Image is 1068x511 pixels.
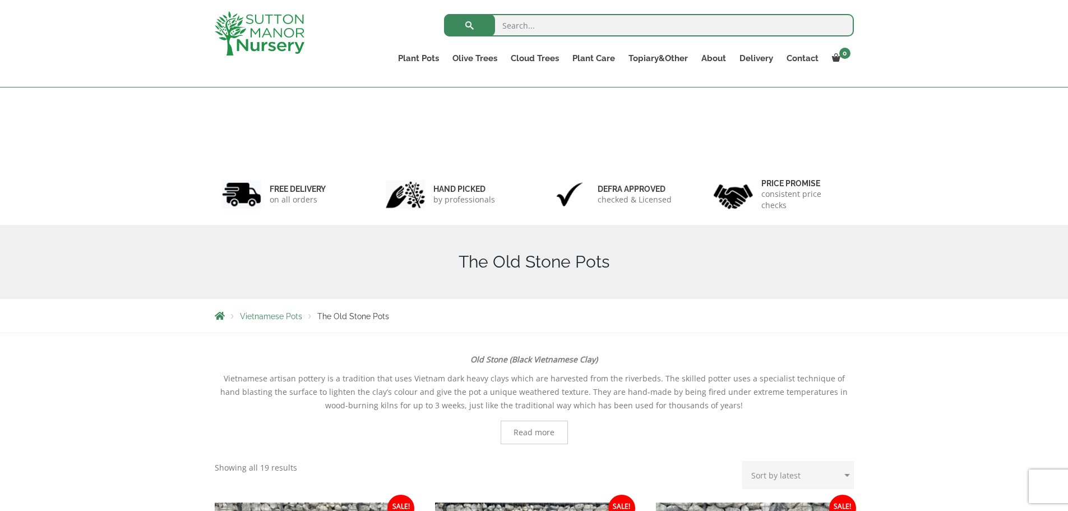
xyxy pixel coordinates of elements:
p: checked & Licensed [598,194,672,205]
a: Delivery [733,50,780,66]
input: Search... [444,14,854,36]
h6: hand picked [433,184,495,194]
a: Plant Care [566,50,622,66]
a: Topiary&Other [622,50,695,66]
h6: FREE DELIVERY [270,184,326,194]
img: 2.jpg [386,180,425,209]
span: The Old Stone Pots [317,312,389,321]
a: Contact [780,50,825,66]
strong: Old Stone (Black Vietnamese Clay) [470,354,598,365]
h1: The Old Stone Pots [215,252,854,272]
select: Shop order [742,461,854,489]
a: About [695,50,733,66]
span: Read more [514,429,554,436]
nav: Breadcrumbs [215,311,854,320]
p: Showing all 19 results [215,461,297,475]
p: by professionals [433,194,495,205]
img: 1.jpg [222,180,261,209]
a: Olive Trees [446,50,504,66]
p: Vietnamese artisan pottery is a tradition that uses Vietnam dark heavy clays which are harvested ... [215,372,854,412]
span: 0 [839,48,850,59]
a: Vietnamese Pots [240,312,302,321]
h6: Defra approved [598,184,672,194]
h6: Price promise [761,178,847,188]
img: logo [215,11,304,56]
img: 4.jpg [714,177,753,211]
a: 0 [825,50,854,66]
a: Cloud Trees [504,50,566,66]
p: on all orders [270,194,326,205]
a: Plant Pots [391,50,446,66]
p: consistent price checks [761,188,847,211]
img: 3.jpg [550,180,589,209]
